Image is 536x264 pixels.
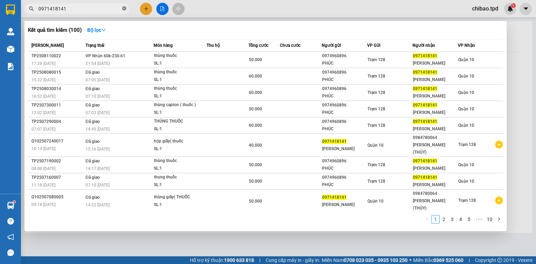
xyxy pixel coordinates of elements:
[322,195,347,200] span: 0971418141
[322,69,367,76] div: 0974960896
[7,202,14,209] img: warehouse-icon
[85,43,104,48] span: Trạng thái
[2,45,80,51] strong: N.gửi:
[154,60,206,67] div: SL: 1
[367,143,384,148] span: Quận 10
[458,107,474,111] span: Quận 10
[154,174,206,181] div: thung thuốc
[495,141,503,148] span: plus-circle
[122,6,126,12] span: close-circle
[207,43,220,48] span: Thu hộ
[85,139,100,144] span: Đã giao
[495,215,503,223] li: Next Page
[413,103,437,108] span: 0971418141
[154,85,206,93] div: thùng thuốc
[82,24,112,36] button: Bộ lọcdown
[413,159,437,163] span: 0971418141
[46,45,80,51] span: 075087008030
[456,215,465,223] li: 4
[322,145,367,153] div: [PERSON_NAME]
[322,76,367,83] div: PHÚC
[31,127,55,132] span: 07:07 [DATE]
[87,27,106,33] strong: Bộ lọc
[31,94,55,99] span: 18:52 [DATE]
[367,179,385,184] span: Trạm 128
[367,107,385,111] span: Trạm 128
[458,162,474,167] span: Quận 10
[431,215,440,223] li: 1
[413,125,457,133] div: [PERSON_NAME]
[423,215,431,223] button: left
[31,110,55,115] span: 12:02 [DATE]
[154,93,206,100] div: SL: 1
[85,86,100,91] span: Đã giao
[7,249,14,256] span: message
[7,234,14,240] span: notification
[440,215,448,223] a: 2
[413,76,457,83] div: [PERSON_NAME]
[85,195,100,200] span: Đã giao
[322,157,367,165] div: 0974960896
[322,93,367,100] div: PHÚC
[101,28,106,32] span: down
[413,175,437,180] span: 0971418141
[322,60,367,67] div: PHÚC
[6,5,15,15] img: logo-vxr
[249,74,262,79] span: 60.000
[85,110,110,115] span: 07:03 [DATE]
[154,109,206,117] div: SL: 1
[458,142,476,147] span: Trạm 128
[85,78,110,82] span: 07:05 [DATE]
[249,179,262,184] span: 50.000
[31,166,55,171] span: 08:00 [DATE]
[322,201,367,208] div: [PERSON_NAME]
[154,118,206,125] div: THÙNG THUỐC
[322,181,367,189] div: PHÚC
[457,215,464,223] a: 4
[322,85,367,93] div: 0974960896
[28,27,82,34] h3: Kết quả tìm kiếm ( 100 )
[154,125,206,133] div: SL: 1
[85,53,125,58] span: VP Nhận 60k-230.61
[85,61,110,66] span: 21:54 [DATE]
[31,43,64,48] span: [PERSON_NAME]
[458,90,474,95] span: Quận 10
[2,17,53,25] strong: THIÊN PHÁT ĐẠT
[85,127,110,132] span: 14:45 [DATE]
[85,159,100,163] span: Đã giao
[322,109,367,116] div: PHÚC
[31,52,83,60] div: TP2508110022
[322,52,367,60] div: 0974960896
[31,85,83,93] div: TP2508030014
[154,193,206,201] div: thùng giấy( THUỐC
[10,25,31,31] span: Trạm 128
[249,57,262,62] span: 50.000
[465,215,473,223] li: 5
[458,179,474,184] span: Quận 10
[322,118,367,125] div: 0974960896
[322,139,347,144] span: 0971418141
[42,25,73,31] span: 02513608553
[413,141,457,156] div: [PERSON_NAME] (THÚY)
[473,215,484,223] li: Next 5 Pages
[448,215,456,223] a: 3
[154,157,206,165] div: thùng thuốc
[458,123,474,128] span: Quận 10
[154,43,173,48] span: Món hàng
[76,3,91,9] span: [DATE]
[322,174,367,181] div: 0974960896
[31,102,83,109] div: TP2507300011
[367,199,384,204] span: Quận 10
[63,3,75,9] span: 07:12
[31,61,55,66] span: 17:38 [DATE]
[7,218,14,225] span: question-circle
[154,165,206,173] div: SL: 1
[322,125,367,133] div: PHÚC
[85,175,100,180] span: Đã giao
[31,118,83,125] div: TP2507290004
[413,70,437,75] span: 0971418141
[249,123,262,128] span: 60.000
[16,45,80,51] span: PHÚC CMND:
